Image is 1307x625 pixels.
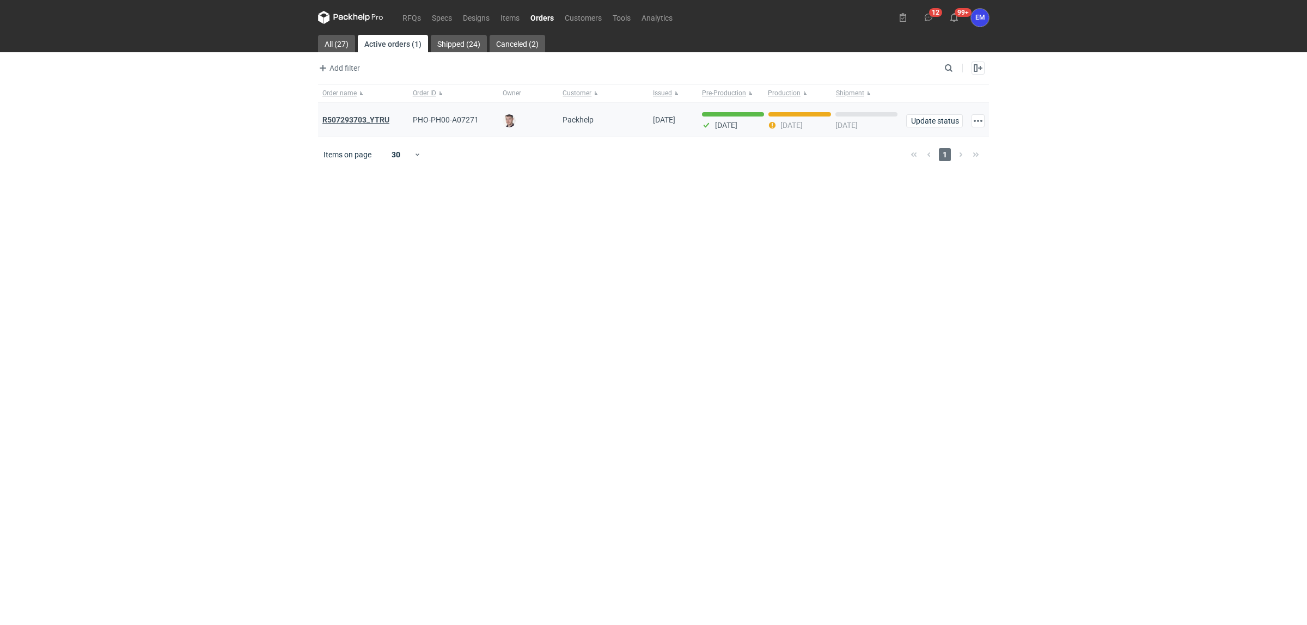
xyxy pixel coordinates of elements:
a: Orders [525,11,559,24]
span: Packhelp [563,115,594,124]
span: Shipment [836,89,864,97]
button: Order name [318,84,408,102]
svg: Packhelp Pro [318,11,383,24]
a: Items [495,11,525,24]
img: Maciej Sikora [503,114,516,127]
a: Tools [607,11,636,24]
button: Shipment [834,84,902,102]
span: Pre-Production [702,89,746,97]
span: Customer [563,89,591,97]
input: Search [942,62,977,75]
span: 1 [939,148,951,161]
span: Order ID [413,89,436,97]
button: Actions [972,114,985,127]
span: Items on page [323,149,371,160]
button: Issued [649,84,698,102]
button: Customer [558,84,649,102]
button: Pre-Production [698,84,766,102]
p: [DATE] [780,121,803,130]
span: Issued [653,89,672,97]
a: All (27) [318,35,355,52]
span: 23/09/2025 [653,115,675,124]
a: R507293703_YTRU [322,115,389,124]
a: Designs [457,11,495,24]
button: 12 [920,9,937,26]
span: Add filter [316,62,360,75]
button: EM [971,9,989,27]
a: Analytics [636,11,678,24]
a: Active orders (1) [358,35,428,52]
button: Add filter [316,62,361,75]
div: Ewelina Macek [971,9,989,27]
p: [DATE] [835,121,858,130]
span: PHO-PH00-A07271 [413,115,479,124]
a: Shipped (24) [431,35,487,52]
button: Production [766,84,834,102]
span: Production [768,89,801,97]
a: RFQs [397,11,426,24]
button: 99+ [945,9,963,26]
span: Order name [322,89,357,97]
p: [DATE] [715,121,737,130]
span: Owner [503,89,521,97]
span: Update status [911,117,958,125]
button: Update status [906,114,963,127]
button: Order ID [408,84,499,102]
a: Customers [559,11,607,24]
a: Canceled (2) [490,35,545,52]
div: 30 [378,147,414,162]
a: Specs [426,11,457,24]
